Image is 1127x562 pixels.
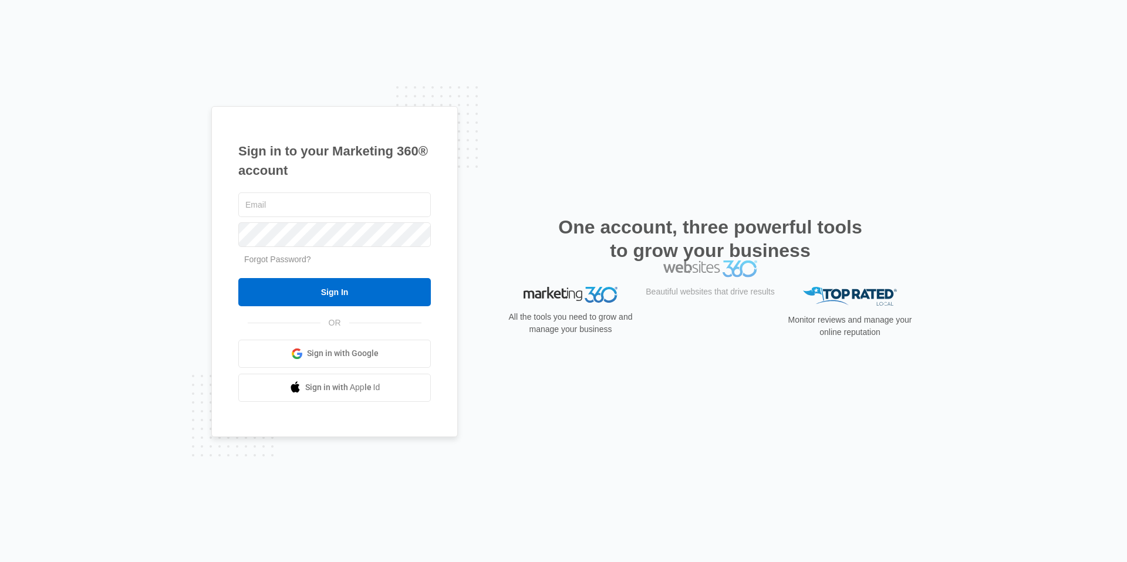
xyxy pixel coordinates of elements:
input: Sign In [238,278,431,306]
a: Sign in with Google [238,340,431,368]
span: OR [320,317,349,329]
p: Beautiful websites that drive results [645,312,776,324]
h1: Sign in to your Marketing 360® account [238,141,431,180]
img: Websites 360 [663,287,757,304]
p: All the tools you need to grow and manage your business [505,311,636,336]
a: Sign in with Apple Id [238,374,431,402]
span: Sign in with Google [307,347,379,360]
img: Top Rated Local [803,287,897,306]
p: Monitor reviews and manage your online reputation [784,314,916,338]
h2: One account, three powerful tools to grow your business [555,215,866,262]
span: Sign in with Apple Id [305,381,380,394]
a: Forgot Password? [244,255,311,264]
input: Email [238,192,431,217]
img: Marketing 360 [524,287,618,303]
